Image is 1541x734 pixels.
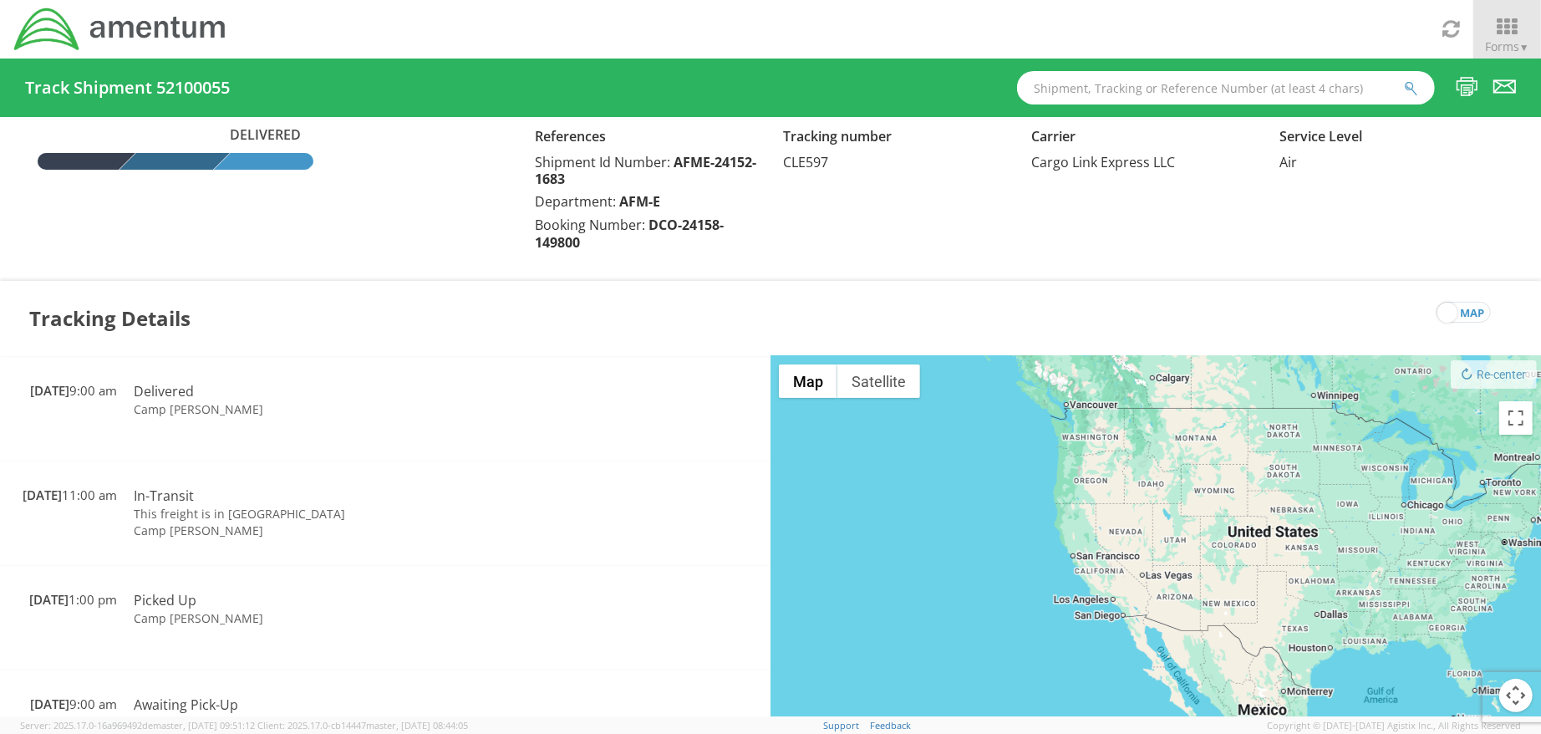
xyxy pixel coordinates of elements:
span: Delivered [221,125,313,145]
span: Awaiting Pick-Up [134,696,238,714]
span: map [1460,303,1484,324]
span: Forms [1485,38,1529,54]
span: CLE597 [783,153,828,171]
h5: Tracking number [783,130,1006,145]
span: Server: 2025.17.0-16a969492de [20,719,255,731]
span: [DATE] [29,591,69,608]
span: master, [DATE] 08:44:05 [366,719,468,731]
span: Client: 2025.17.0-cb14447 [257,719,468,731]
span: DCO-24158-149800 [535,216,724,252]
span: [DATE] [30,382,69,399]
span: Delivered [134,382,194,400]
span: Cargo Link Express LLC [1031,153,1175,171]
h5: References [535,130,758,145]
h4: Track Shipment 52100055 [25,79,230,97]
span: 9:00 am [30,696,117,712]
span: 1:00 pm [29,591,117,608]
button: Re-center [1451,360,1537,389]
input: Shipment, Tracking or Reference Number (at least 4 chars) [1017,71,1435,104]
h5: Service Level [1280,130,1503,145]
span: [DATE] [23,487,62,503]
button: Show satellite imagery [837,364,920,398]
span: In-Transit [134,487,194,505]
td: Camp [PERSON_NAME] [125,522,578,539]
td: Paperwork sent earlier this week. Waiting for AK302. [125,715,578,731]
span: AFME-24152-1683 [535,153,756,189]
span: Booking Number: [535,216,645,234]
td: Camp [PERSON_NAME] [125,401,578,418]
span: AFM-E [619,192,660,211]
span: 11:00 am [23,487,117,503]
span: Copyright © [DATE]-[DATE] Agistix Inc., All Rights Reserved [1267,719,1521,732]
span: Air [1280,153,1298,171]
span: master, [DATE] 09:51:12 [153,719,255,731]
td: This freight is in [GEOGRAPHIC_DATA] [125,506,578,522]
span: Picked Up [134,591,196,609]
button: Toggle fullscreen view [1499,401,1533,435]
span: Shipment Id Number: [535,153,670,171]
td: Camp [PERSON_NAME] [125,610,578,627]
span: 9:00 am [30,382,117,399]
span: ▼ [1519,40,1529,54]
span: [DATE] [30,696,69,712]
span: Department: [535,192,616,211]
a: Support [824,719,860,731]
h5: Carrier [1031,130,1254,145]
button: Show street map [779,364,837,398]
img: dyn-intl-logo-049831509241104b2a82.png [13,6,228,53]
h3: Tracking Details [29,281,191,356]
a: Feedback [871,719,912,731]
